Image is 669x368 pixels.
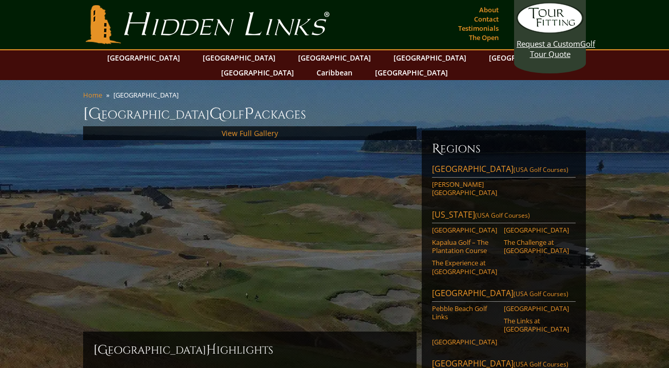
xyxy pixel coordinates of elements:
[432,238,497,255] a: Kapalua Golf – The Plantation Course
[517,3,583,59] a: Request a CustomGolf Tour Quote
[432,141,576,157] h6: Regions
[432,209,576,223] a: [US_STATE](USA Golf Courses)
[198,50,281,65] a: [GEOGRAPHIC_DATA]
[514,289,568,298] span: (USA Golf Courses)
[388,50,471,65] a: [GEOGRAPHIC_DATA]
[244,104,254,124] span: P
[432,287,576,302] a: [GEOGRAPHIC_DATA](USA Golf Courses)
[504,304,569,313] a: [GEOGRAPHIC_DATA]
[432,163,576,178] a: [GEOGRAPHIC_DATA](USA Golf Courses)
[504,238,569,255] a: The Challenge at [GEOGRAPHIC_DATA]
[222,128,278,138] a: View Full Gallery
[216,65,299,80] a: [GEOGRAPHIC_DATA]
[432,180,497,197] a: [PERSON_NAME][GEOGRAPHIC_DATA]
[456,21,501,35] a: Testimonials
[113,90,183,100] li: [GEOGRAPHIC_DATA]
[370,65,453,80] a: [GEOGRAPHIC_DATA]
[466,30,501,45] a: The Open
[209,104,222,124] span: G
[504,226,569,234] a: [GEOGRAPHIC_DATA]
[293,50,376,65] a: [GEOGRAPHIC_DATA]
[432,338,497,346] a: [GEOGRAPHIC_DATA]
[432,259,497,276] a: The Experience at [GEOGRAPHIC_DATA]
[504,317,569,334] a: The Links at [GEOGRAPHIC_DATA]
[206,342,217,358] span: H
[471,12,501,26] a: Contact
[93,342,406,358] h2: [GEOGRAPHIC_DATA] ighlights
[517,38,580,49] span: Request a Custom
[477,3,501,17] a: About
[83,104,586,124] h1: [GEOGRAPHIC_DATA] olf ackages
[83,90,102,100] a: Home
[311,65,358,80] a: Caribbean
[475,211,530,220] span: (USA Golf Courses)
[514,165,568,174] span: (USA Golf Courses)
[432,226,497,234] a: [GEOGRAPHIC_DATA]
[484,50,567,65] a: [GEOGRAPHIC_DATA]
[432,304,497,321] a: Pebble Beach Golf Links
[102,50,185,65] a: [GEOGRAPHIC_DATA]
